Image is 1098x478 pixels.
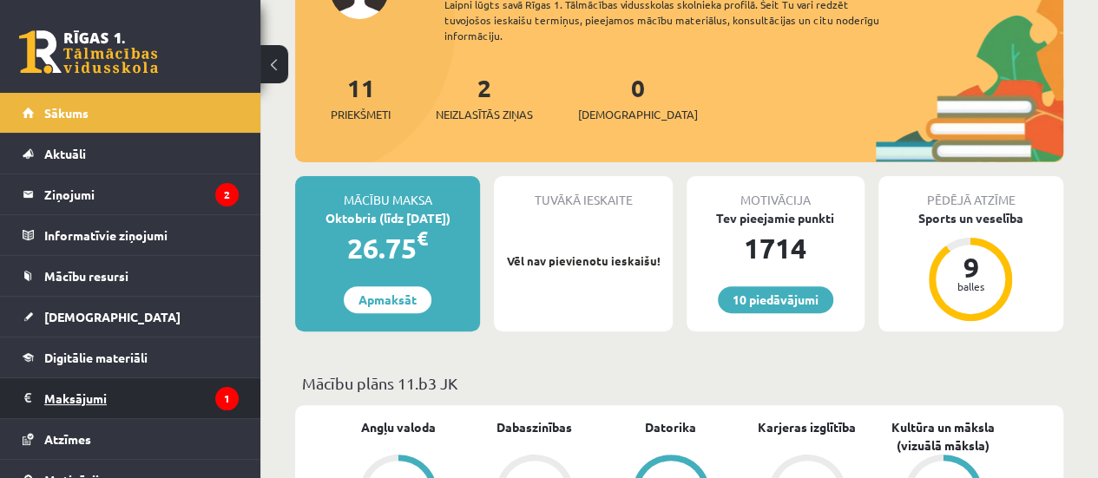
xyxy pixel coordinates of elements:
a: 2Neizlasītās ziņas [436,72,533,123]
a: Sports un veselība 9 balles [878,209,1063,324]
a: 10 piedāvājumi [718,286,833,313]
a: Angļu valoda [361,418,436,436]
a: Apmaksāt [344,286,431,313]
a: 11Priekšmeti [331,72,391,123]
p: Vēl nav pievienotu ieskaišu! [503,252,663,270]
span: Priekšmeti [331,106,391,123]
a: Informatīvie ziņojumi [23,215,239,255]
a: Kultūra un māksla (vizuālā māksla) [875,418,1011,455]
span: Neizlasītās ziņas [436,106,533,123]
span: [DEMOGRAPHIC_DATA] [578,106,698,123]
div: Tuvākā ieskaite [494,176,672,209]
div: 26.75 [295,227,480,269]
span: [DEMOGRAPHIC_DATA] [44,309,181,324]
span: Sākums [44,105,89,121]
span: € [417,226,428,251]
div: Sports un veselība [878,209,1063,227]
a: Sākums [23,93,239,133]
a: Rīgas 1. Tālmācības vidusskola [19,30,158,74]
legend: Ziņojumi [44,174,239,214]
a: Digitālie materiāli [23,337,239,377]
a: Aktuāli [23,134,239,174]
a: Maksājumi1 [23,378,239,418]
div: Pēdējā atzīme [878,176,1063,209]
legend: Informatīvie ziņojumi [44,215,239,255]
div: 9 [944,253,996,281]
div: balles [944,281,996,291]
i: 2 [215,183,239,206]
div: 1714 [687,227,865,269]
a: Atzīmes [23,419,239,459]
a: Datorika [645,418,696,436]
a: [DEMOGRAPHIC_DATA] [23,297,239,337]
legend: Maksājumi [44,378,239,418]
div: Motivācija [687,176,865,209]
i: 1 [215,387,239,410]
span: Atzīmes [44,431,91,447]
a: Ziņojumi2 [23,174,239,214]
a: 0[DEMOGRAPHIC_DATA] [578,72,698,123]
a: Dabaszinības [496,418,572,436]
div: Oktobris (līdz [DATE]) [295,209,480,227]
span: Digitālie materiāli [44,350,148,365]
span: Mācību resursi [44,268,128,284]
div: Mācību maksa [295,176,480,209]
p: Mācību plāns 11.b3 JK [302,371,1056,395]
span: Aktuāli [44,146,86,161]
div: Tev pieejamie punkti [687,209,865,227]
a: Mācību resursi [23,256,239,296]
a: Karjeras izglītība [758,418,856,436]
